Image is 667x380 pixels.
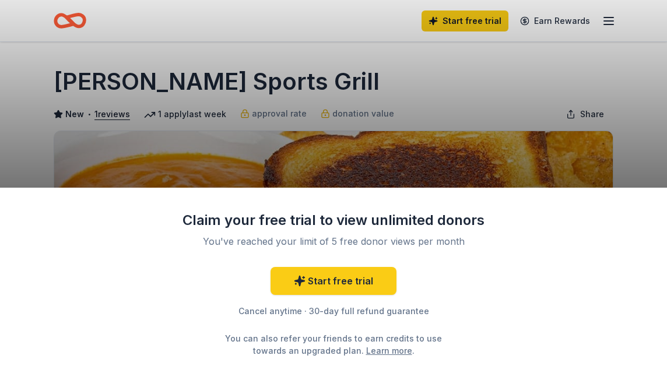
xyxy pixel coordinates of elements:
[182,211,485,230] div: Claim your free trial to view unlimited donors
[271,267,396,295] a: Start free trial
[215,332,452,357] div: You can also refer your friends to earn credits to use towards an upgraded plan. .
[182,304,485,318] div: Cancel anytime · 30-day full refund guarantee
[366,344,412,357] a: Learn more
[196,234,471,248] div: You've reached your limit of 5 free donor views per month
